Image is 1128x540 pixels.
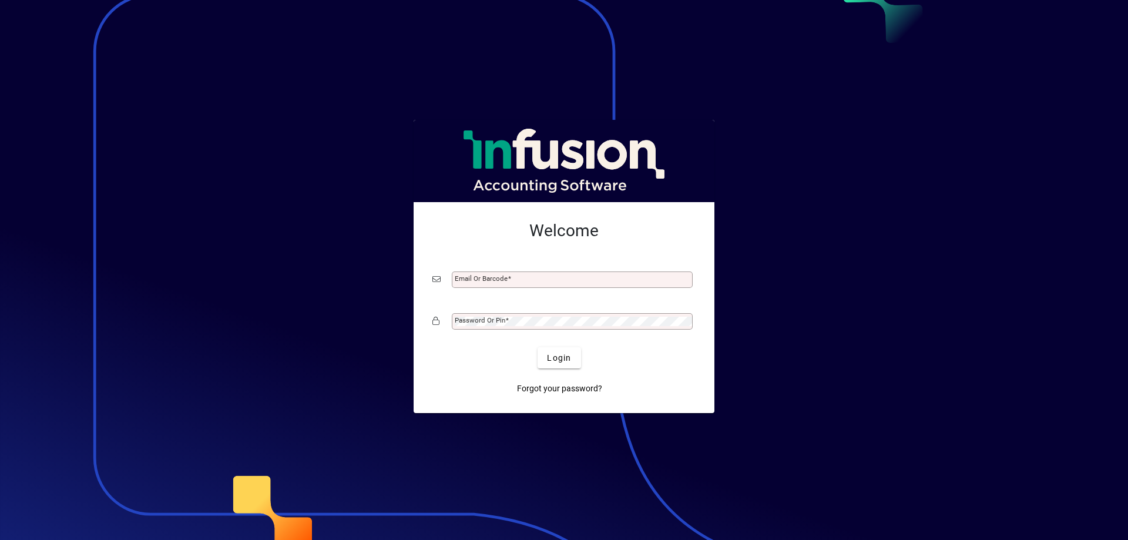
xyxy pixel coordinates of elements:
[538,347,580,368] button: Login
[455,316,505,324] mat-label: Password or Pin
[547,352,571,364] span: Login
[512,378,607,399] a: Forgot your password?
[517,383,602,395] span: Forgot your password?
[455,274,508,283] mat-label: Email or Barcode
[432,221,696,241] h2: Welcome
